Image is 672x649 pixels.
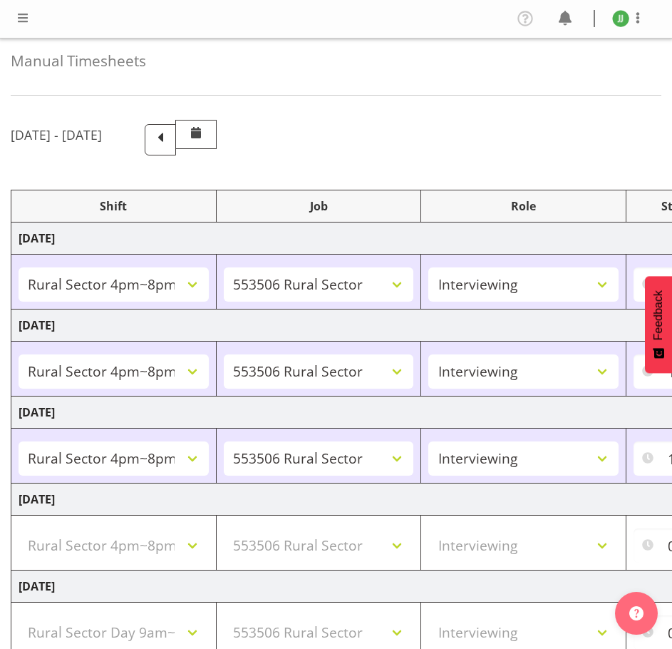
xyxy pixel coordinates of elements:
button: Feedback - Show survey [645,276,672,373]
h4: Manual Timesheets [11,53,661,69]
div: Job [224,198,414,215]
img: joshua-joel11891.jpg [612,10,629,27]
span: Feedback [652,290,665,340]
div: Shift [19,198,209,215]
img: help-xxl-2.png [629,606,643,620]
div: Role [428,198,619,215]
h5: [DATE] - [DATE] [11,127,102,143]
